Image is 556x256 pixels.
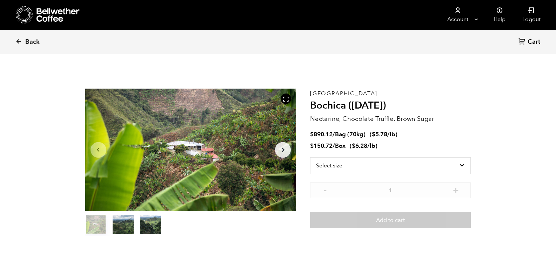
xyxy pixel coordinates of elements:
span: $ [372,130,375,138]
span: Back [25,38,40,46]
bdi: 5.78 [372,130,387,138]
bdi: 890.12 [310,130,333,138]
span: / [333,142,335,150]
a: Cart [518,37,542,47]
bdi: 6.28 [352,142,367,150]
span: ( ) [350,142,377,150]
span: Cart [528,38,540,46]
span: $ [352,142,355,150]
p: Nectarine, Chocolate Truffle, Brown Sugar [310,114,471,124]
button: + [451,186,460,193]
h2: Bochica ([DATE]) [310,100,471,112]
bdi: 150.72 [310,142,333,150]
span: $ [310,130,314,138]
button: - [321,186,329,193]
span: Bag (70kg) [335,130,366,138]
span: ( ) [370,130,397,138]
button: Add to cart [310,212,471,228]
span: $ [310,142,314,150]
span: Box [335,142,346,150]
span: / [333,130,335,138]
span: /lb [387,130,395,138]
span: /lb [367,142,375,150]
